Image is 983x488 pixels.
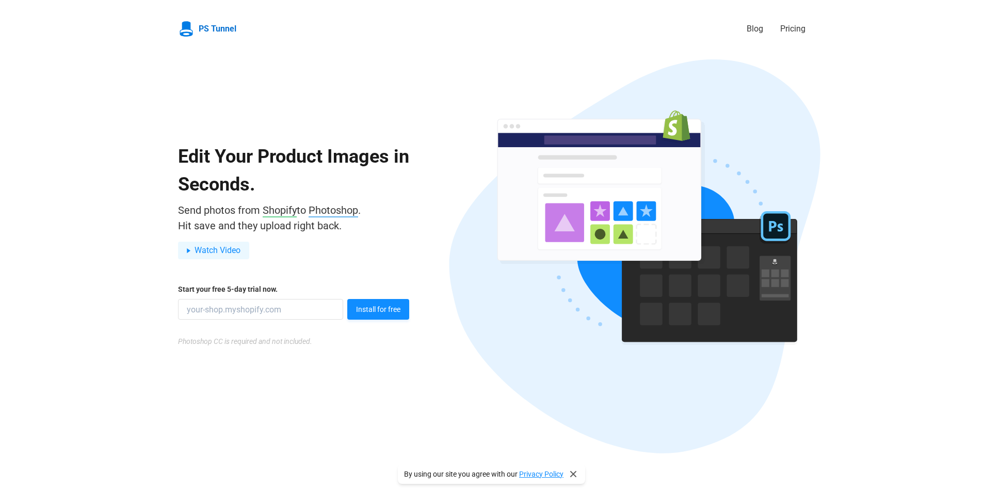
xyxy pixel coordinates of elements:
[178,336,409,347] div: Photoshop CC is required and not included.
[519,470,563,478] a: Privacy Policy
[178,242,249,259] button: Watch Video
[309,204,358,217] span: Photoshop
[199,23,236,35] span: PS Tunnel
[178,284,409,295] div: Start your free 5-day trial now.
[178,202,409,233] p: Send photos from to . Hit save and they upload right back.
[780,23,805,35] a: Pricing
[747,23,772,35] a: Blog
[178,299,343,320] input: your-shop.myshopify.com
[347,299,409,320] button: Install for free
[178,143,409,198] h1: Edit Your Product Images in Seconds.
[263,204,297,217] span: Shopify
[404,469,563,480] div: By using our site you agree with our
